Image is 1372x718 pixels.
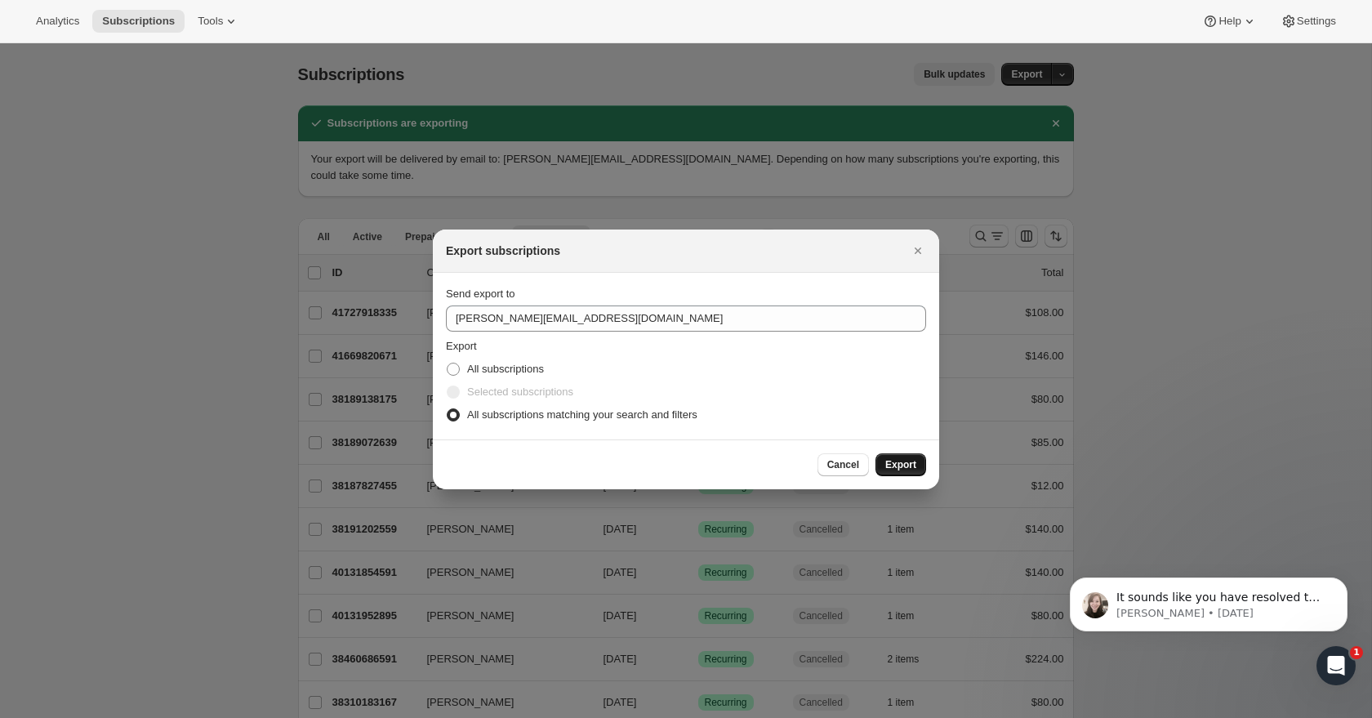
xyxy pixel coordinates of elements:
[36,15,79,28] span: Analytics
[1271,10,1346,33] button: Settings
[102,15,175,28] span: Subscriptions
[1297,15,1336,28] span: Settings
[817,453,869,476] button: Cancel
[26,10,89,33] button: Analytics
[446,243,560,259] h2: Export subscriptions
[1316,646,1356,685] iframe: Intercom live chat
[198,15,223,28] span: Tools
[1218,15,1241,28] span: Help
[467,386,573,398] span: Selected subscriptions
[1045,543,1372,674] iframe: Intercom notifications message
[1192,10,1267,33] button: Help
[885,458,916,471] span: Export
[467,408,697,421] span: All subscriptions matching your search and filters
[446,340,477,352] span: Export
[188,10,249,33] button: Tools
[1350,646,1363,659] span: 1
[875,453,926,476] button: Export
[467,363,544,375] span: All subscriptions
[906,239,929,262] button: Close
[92,10,185,33] button: Subscriptions
[446,288,515,300] span: Send export to
[827,458,859,471] span: Cancel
